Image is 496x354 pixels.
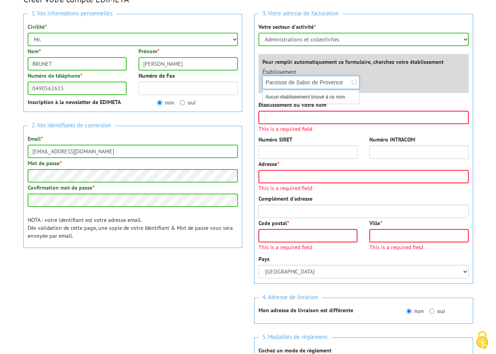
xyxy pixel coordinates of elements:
span: 1. Vos informations personnelles [28,8,116,19]
input: non [157,100,162,105]
span: 4. Adresse de livraison [258,292,322,303]
span: 5. Modalités de règlement [258,332,331,343]
label: Civilité [28,23,47,31]
label: Ville [369,219,382,227]
label: Code postal [258,219,289,227]
label: Numéro de Fax [139,72,175,80]
label: Numéro SIRET [258,136,292,143]
label: Numéro INTRACOM [369,136,415,143]
label: Complément d'adresse [258,195,313,203]
input: oui [180,100,185,105]
label: Adresse [258,160,279,168]
input: non [406,309,412,314]
label: Confirmation mot de passe [28,184,94,192]
span: This is a required field [369,244,469,250]
label: non [406,307,424,315]
label: Prénom [139,47,159,55]
button: Cookies (fenêtre modale) [468,327,496,354]
strong: Cochez un mode de règlement [258,347,331,354]
label: Pour remplir automatiquement ce formulaire, cherchez votre établissement [262,58,444,66]
label: Email [28,135,43,143]
label: Mot de passe [28,159,62,167]
span: This is a required field [258,244,358,250]
img: Cookies (fenêtre modale) [472,330,492,350]
span: This is a required field [258,126,469,132]
label: Numéro de téléphone [28,72,82,80]
label: non [157,99,174,106]
label: Etablissement ou votre nom [258,101,328,109]
input: oui [429,309,434,314]
strong: Mon adresse de livraison est différente [258,307,353,314]
span: 2. Vos identifiants de connexion [28,120,115,131]
label: Votre secteur d'activité [258,23,316,31]
label: oui [180,99,196,106]
label: Pays [258,255,270,263]
p: NOTA : votre identifiant est votre adresse email. Dès validation de cette page, une copie de votr... [28,216,238,240]
li: Aucun établiseement trouvé à ce nom [263,92,359,102]
label: oui [429,307,445,315]
div: Établissement [256,68,366,89]
strong: Inscription à la newsletter de EDIMETA [28,99,121,106]
span: This is a required field [258,185,469,191]
iframe: reCAPTCHA [23,262,143,293]
span: 3. Votre adresse de facturation [258,8,343,19]
label: Nom [28,47,41,55]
